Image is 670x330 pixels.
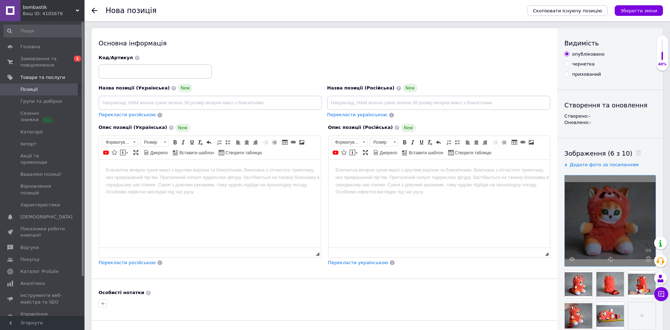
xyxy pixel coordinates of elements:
div: Кiлькiсть символiв [540,250,545,257]
span: Вставити шаблон [408,150,443,156]
a: Додати відео з YouTube [102,149,110,156]
span: Джерело [379,150,397,156]
span: Головна [20,44,40,50]
span: Акції та промокоди [20,153,65,166]
div: Зображення (6 з 10) [564,149,656,158]
span: Потягніть для зміни розмірів [545,252,549,256]
span: Покупці [20,256,39,263]
a: Джерело [372,149,399,156]
a: Повернути (Ctrl+Z) [205,138,213,146]
span: Каталог ProSale [20,268,58,275]
span: Потягніть для зміни розмірів [316,252,319,256]
span: Замовлення та повідомлення [20,56,65,68]
span: Групи та добірки [20,98,62,105]
div: Створено: - [564,113,656,119]
span: Опис позиції (Російська) [328,125,393,130]
a: Вставити шаблон [401,149,444,156]
span: Перекласти українською [327,112,387,117]
a: Вставити шаблон [172,149,215,156]
a: Створити таблицю [218,149,263,156]
a: Форматування [331,138,368,147]
span: bombastik [23,4,76,11]
a: Видалити форматування [196,138,204,146]
span: Назва позиції (Українська) [99,85,170,91]
a: Форматування [102,138,138,147]
a: По лівому краю [234,138,242,146]
span: Перекласти російською [99,112,156,117]
span: New [178,84,193,92]
div: Оновлено: - [564,119,656,126]
iframe: Редактор, F85E3989-039E-472C-B561-E5C80986C878 [99,160,321,248]
span: Опис позиції (Українська) [99,125,167,130]
a: Створити таблицю [447,149,493,156]
span: Форматування [332,138,361,146]
span: [DEMOGRAPHIC_DATA] [20,214,73,220]
a: Повернути (Ctrl+Z) [434,138,442,146]
span: Створити таблицю [454,150,491,156]
span: New [175,124,190,132]
a: По правому краю [251,138,259,146]
a: Джерело [143,149,169,156]
span: Видалені позиції [20,171,61,178]
span: Скопіювати існуючу позицію [533,8,602,13]
span: Перекласти російською [99,260,156,265]
a: Таблиця [511,138,518,146]
a: Зменшити відступ [491,138,499,146]
i: Зберегти зміни [620,8,657,13]
div: чернетка [572,61,595,67]
a: Таблиця [281,138,289,146]
a: Підкреслений (Ctrl+U) [188,138,196,146]
span: Розмір [370,138,391,146]
span: Форматування [102,138,131,146]
span: Позиції [20,86,38,93]
button: Чат з покупцем [654,287,668,301]
a: Збільшити відступ [500,138,508,146]
div: Створення та оновлення [564,101,656,110]
a: Вставити повідомлення [119,149,129,156]
span: Показники роботи компанії [20,226,65,238]
span: Джерело [149,150,168,156]
span: New [403,84,418,92]
span: Назва позиції (Російська) [327,85,395,91]
span: 1 [74,56,81,62]
a: Вставити/видалити маркований список [453,138,461,146]
input: Пошук [4,25,83,37]
div: Основна інформація [99,39,550,48]
div: Кiлькiсть символiв [311,250,315,257]
span: Інструменти веб-майстра та SEO [20,292,65,305]
a: Збільшити відступ [270,138,278,146]
h1: Нова позиція [106,6,157,15]
span: Відгуки [20,244,39,251]
button: Скопіювати існуючу позицію [527,5,608,16]
div: Повернутися назад [92,8,97,13]
span: Категорії [20,129,43,135]
span: Товари та послуги [20,74,65,81]
a: Вставити повідомлення [349,149,359,156]
a: Розмір [140,138,169,147]
div: 40% [657,62,668,67]
span: New [401,124,416,132]
a: Видалити форматування [426,138,434,146]
iframe: Редактор, FF35BF15-1F37-4F80-B0C6-FFE16F542A3A [328,160,550,248]
a: Жирний (Ctrl+B) [171,138,179,146]
a: Максимізувати [132,149,140,156]
div: 40% Якість заповнення [656,35,668,71]
a: Вставити/видалити нумерований список [445,138,453,146]
span: Вставити шаблон [179,150,214,156]
a: Курсив (Ctrl+I) [409,138,417,146]
a: Максимізувати [362,149,369,156]
b: Особисті нотатки [99,290,144,295]
a: Вставити іконку [111,149,118,156]
button: Зберегти зміни [615,5,663,16]
a: Підкреслений (Ctrl+U) [418,138,425,146]
a: Розмір [370,138,398,147]
a: Зображення [527,138,535,146]
span: Код/Артикул [99,55,133,60]
div: прихований [572,71,601,77]
span: Відновлення позицій [20,183,65,196]
span: Аналітика [20,280,45,287]
a: По лівому краю [464,138,472,146]
a: Зменшити відступ [262,138,270,146]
